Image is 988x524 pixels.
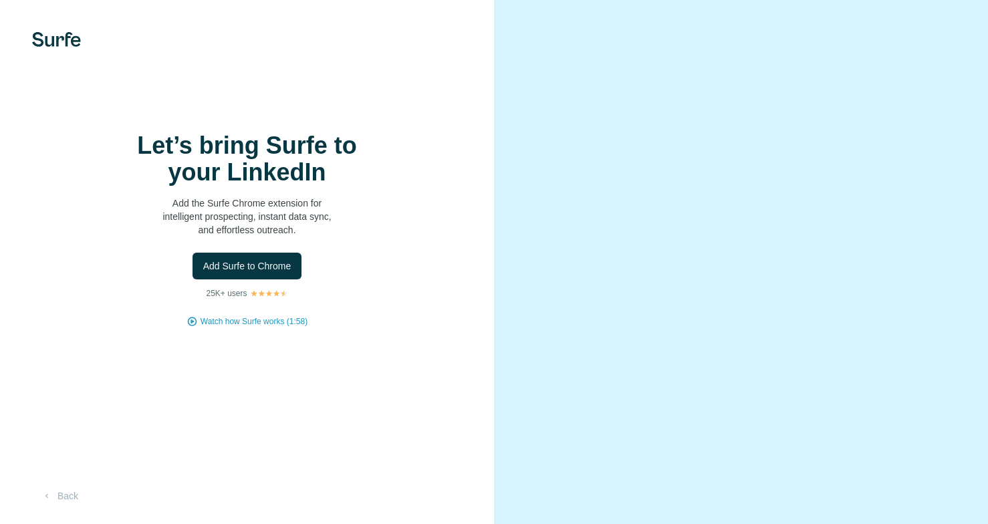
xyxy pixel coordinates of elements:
span: Add Surfe to Chrome [203,259,291,273]
button: Add Surfe to Chrome [193,253,302,279]
img: Surfe's logo [32,32,81,47]
p: 25K+ users [206,287,247,299]
p: Add the Surfe Chrome extension for intelligent prospecting, instant data sync, and effortless out... [114,196,381,237]
img: Rating Stars [250,289,288,297]
button: Watch how Surfe works (1:58) [201,315,307,327]
h1: Let’s bring Surfe to your LinkedIn [114,132,381,186]
button: Back [32,484,88,508]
